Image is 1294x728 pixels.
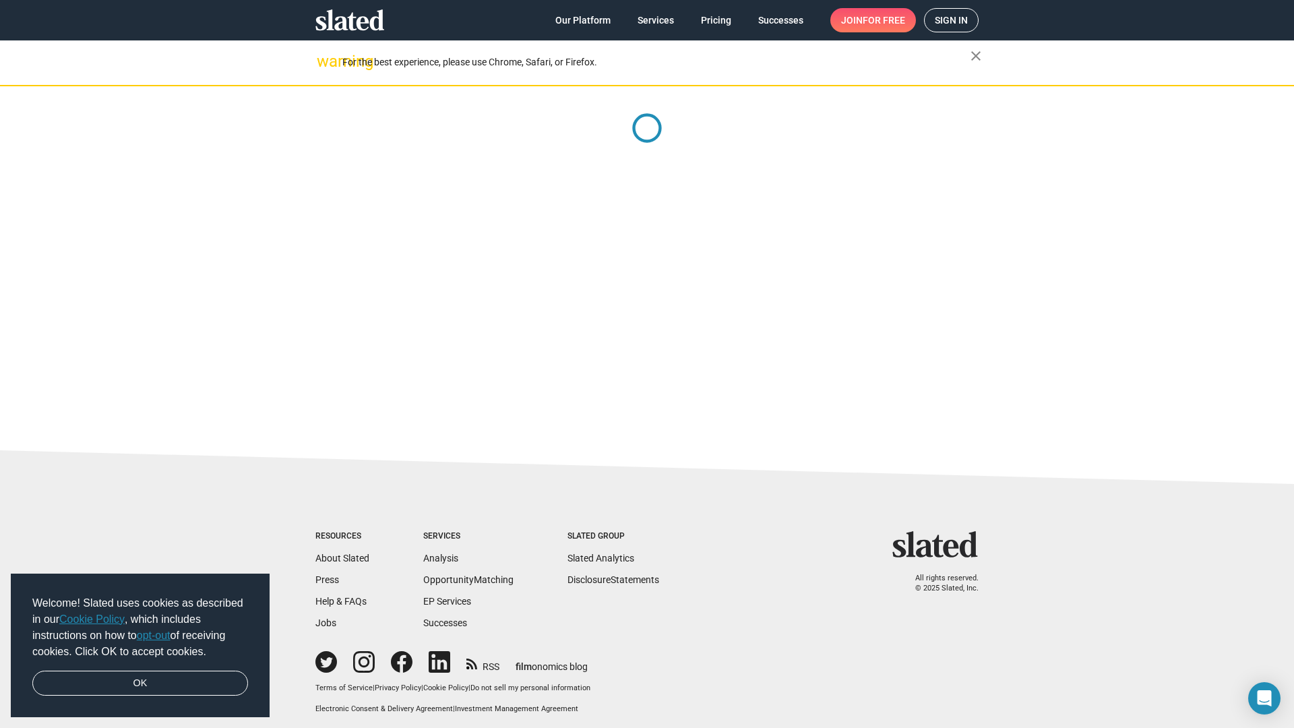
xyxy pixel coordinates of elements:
[901,574,979,593] p: All rights reserved. © 2025 Slated, Inc.
[32,595,248,660] span: Welcome! Slated uses cookies as described in our , which includes instructions on how to of recei...
[342,53,970,71] div: For the best experience, please use Chrome, Safari, or Firefox.
[423,596,471,607] a: EP Services
[453,704,455,713] span: |
[11,574,270,718] div: cookieconsent
[423,617,467,628] a: Successes
[315,617,336,628] a: Jobs
[32,671,248,696] a: dismiss cookie message
[863,8,905,32] span: for free
[516,650,588,673] a: filmonomics blog
[423,684,468,692] a: Cookie Policy
[375,684,421,692] a: Privacy Policy
[315,596,367,607] a: Help & FAQs
[555,8,611,32] span: Our Platform
[841,8,905,32] span: Join
[935,9,968,32] span: Sign in
[830,8,916,32] a: Joinfor free
[468,684,470,692] span: |
[423,531,514,542] div: Services
[747,8,814,32] a: Successes
[758,8,803,32] span: Successes
[137,630,171,641] a: opt-out
[545,8,621,32] a: Our Platform
[466,653,499,673] a: RSS
[317,53,333,69] mat-icon: warning
[627,8,685,32] a: Services
[315,553,369,564] a: About Slated
[1248,682,1281,715] div: Open Intercom Messenger
[455,704,578,713] a: Investment Management Agreement
[924,8,979,32] a: Sign in
[690,8,742,32] a: Pricing
[638,8,674,32] span: Services
[315,531,369,542] div: Resources
[470,684,590,694] button: Do not sell my personal information
[315,574,339,585] a: Press
[968,48,984,64] mat-icon: close
[373,684,375,692] span: |
[701,8,731,32] span: Pricing
[567,574,659,585] a: DisclosureStatements
[315,704,453,713] a: Electronic Consent & Delivery Agreement
[421,684,423,692] span: |
[567,553,634,564] a: Slated Analytics
[516,661,532,672] span: film
[423,553,458,564] a: Analysis
[59,613,125,625] a: Cookie Policy
[423,574,514,585] a: OpportunityMatching
[567,531,659,542] div: Slated Group
[315,684,373,692] a: Terms of Service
